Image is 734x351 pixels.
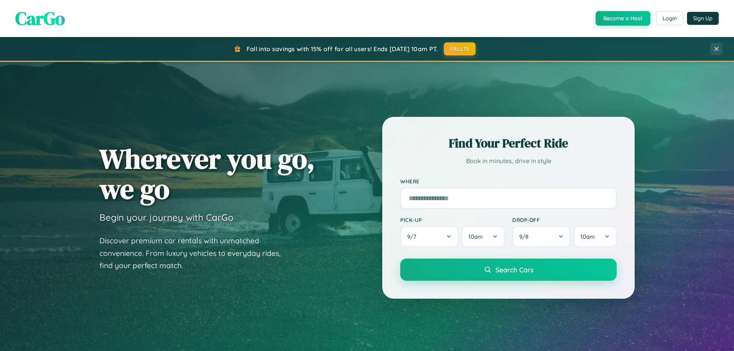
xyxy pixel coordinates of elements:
[519,233,532,240] span: 9 / 8
[512,217,617,223] label: Drop-off
[400,226,458,247] button: 9/7
[656,11,683,25] button: Login
[444,42,476,55] button: FALL15
[596,11,650,26] button: Become a Host
[468,233,483,240] span: 10am
[400,178,617,184] label: Where
[247,45,438,53] span: Fall into savings with 15% off for all users! Ends [DATE] 10am PT.
[15,6,65,31] span: CarGo
[407,233,420,240] span: 9 / 7
[400,259,617,281] button: Search Cars
[99,235,291,272] p: Discover premium car rentals with unmatched convenience. From luxury vehicles to everyday rides, ...
[687,12,719,25] button: Sign Up
[580,233,595,240] span: 10am
[400,155,617,167] p: Book in minutes, drive in style
[99,212,234,223] h3: Begin your journey with CarGo
[400,135,617,152] h2: Find Your Perfect Ride
[99,144,315,204] h1: Wherever you go, we go
[495,265,533,274] span: Search Cars
[573,226,617,247] button: 10am
[400,217,505,223] label: Pick-up
[512,226,570,247] button: 9/8
[461,226,505,247] button: 10am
